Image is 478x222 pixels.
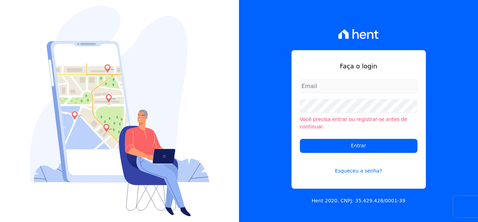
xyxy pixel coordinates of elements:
[300,159,417,175] a: Esqueceu a senha?
[300,139,417,153] input: Entrar
[300,61,417,71] h1: Faça o login
[30,6,210,216] img: Login
[300,116,417,130] li: Você precisa entrar ou registrar-se antes de continuar.
[312,197,406,204] p: Hent 2020. CNPJ: 35.429.428/0001-39
[300,79,417,93] input: Email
